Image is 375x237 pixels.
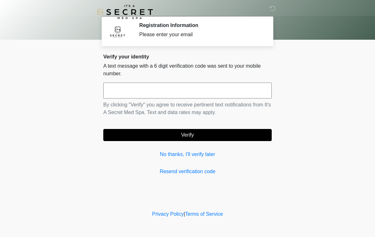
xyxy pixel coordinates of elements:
h2: Registration Information [139,22,262,28]
img: Agent Avatar [108,22,127,41]
img: It's A Secret Med Spa Logo [97,5,153,19]
a: Privacy Policy [152,211,184,217]
a: Resend verification code [103,168,272,175]
a: | [184,211,185,217]
h2: Verify your identity [103,54,272,60]
button: Verify [103,129,272,141]
p: By clicking "Verify" you agree to receive pertinent text notifications from It's A Secret Med Spa... [103,101,272,116]
p: A text message with a 6 digit verification code was sent to your mobile number. [103,62,272,78]
a: Terms of Service [185,211,223,217]
div: Please enter your email [139,31,262,38]
a: No thanks, I'll verify later [103,151,272,158]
